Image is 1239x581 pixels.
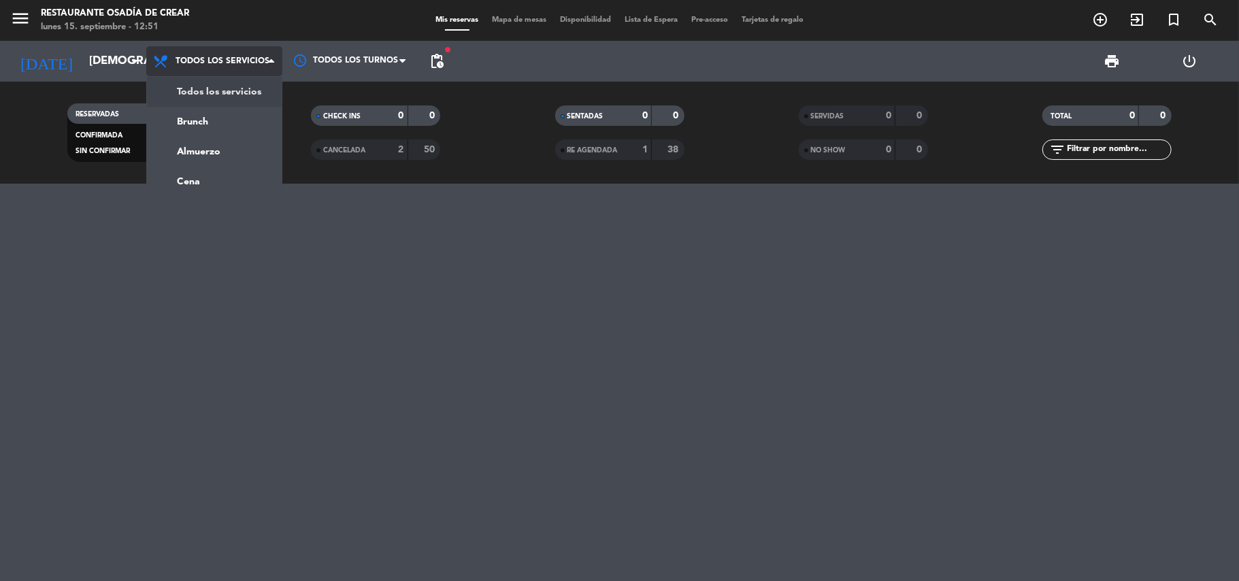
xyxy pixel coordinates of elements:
[41,7,189,20] div: Restaurante Osadía de Crear
[1160,111,1168,120] strong: 0
[485,16,553,24] span: Mapa de mesas
[176,56,269,66] span: Todos los servicios
[1129,12,1145,28] i: exit_to_app
[76,132,122,139] span: CONFIRMADA
[1049,142,1065,158] i: filter_list
[1051,113,1072,120] span: TOTAL
[567,147,618,154] span: RE AGENDADA
[811,113,844,120] span: SERVIDAS
[886,145,891,154] strong: 0
[10,8,31,33] button: menu
[1182,53,1198,69] i: power_settings_new
[10,46,82,76] i: [DATE]
[147,77,282,107] a: Todos los servicios
[399,111,404,120] strong: 0
[76,148,130,154] span: SIN CONFIRMAR
[1065,142,1171,157] input: Filtrar por nombre...
[1166,12,1182,28] i: turned_in_not
[76,111,119,118] span: RESERVADAS
[886,111,891,120] strong: 0
[429,111,437,120] strong: 0
[618,16,684,24] span: Lista de Espera
[1202,12,1219,28] i: search
[1151,41,1229,82] div: LOG OUT
[323,147,365,154] span: CANCELADA
[684,16,735,24] span: Pre-acceso
[10,8,31,29] i: menu
[323,113,361,120] span: CHECK INS
[424,145,437,154] strong: 50
[1104,53,1120,69] span: print
[735,16,810,24] span: Tarjetas de regalo
[127,53,143,69] i: arrow_drop_down
[642,145,648,154] strong: 1
[642,111,648,120] strong: 0
[667,145,681,154] strong: 38
[1129,111,1135,120] strong: 0
[567,113,604,120] span: SENTADAS
[553,16,618,24] span: Disponibilidad
[429,53,445,69] span: pending_actions
[444,46,452,54] span: fiber_manual_record
[147,167,282,197] a: Cena
[673,111,681,120] strong: 0
[41,20,189,34] div: lunes 15. septiembre - 12:51
[1092,12,1108,28] i: add_circle_outline
[147,107,282,137] a: Brunch
[147,137,282,167] a: Almuerzo
[916,145,925,154] strong: 0
[399,145,404,154] strong: 2
[916,111,925,120] strong: 0
[811,147,846,154] span: NO SHOW
[429,16,485,24] span: Mis reservas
